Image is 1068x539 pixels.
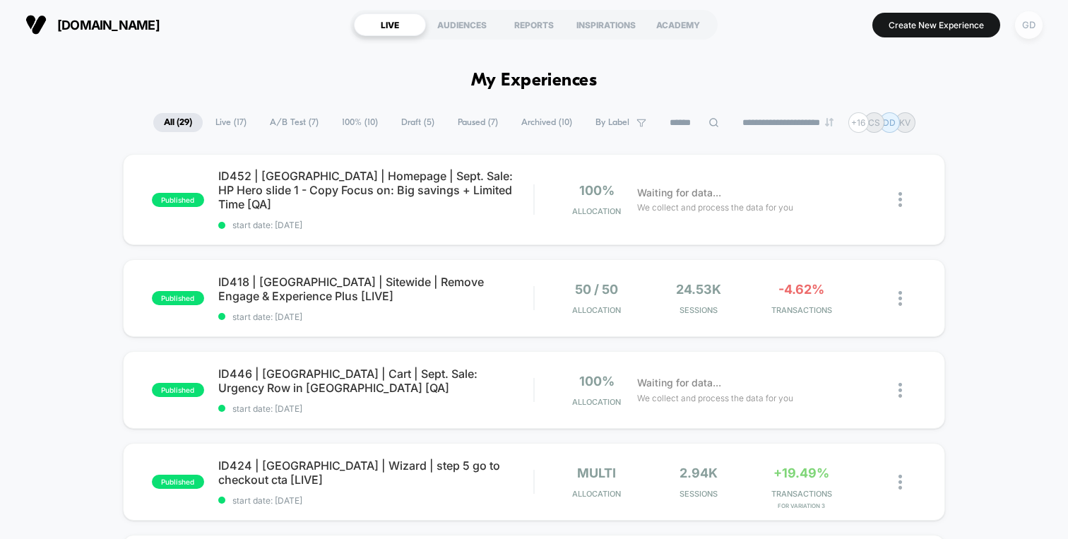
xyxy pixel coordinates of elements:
[498,13,570,36] div: REPORTS
[426,13,498,36] div: AUDIENCES
[354,13,426,36] div: LIVE
[57,18,160,32] span: [DOMAIN_NAME]
[21,13,164,36] button: [DOMAIN_NAME]
[579,374,615,389] span: 100%
[637,185,721,201] span: Waiting for data...
[153,113,203,132] span: All ( 29 )
[637,201,793,214] span: We collect and process the data for you
[218,275,533,303] span: ID418 | [GEOGRAPHIC_DATA] | Sitewide | Remove Engage & Experience Plus [LIVE]
[1015,11,1043,39] div: GD
[579,183,615,198] span: 100%
[218,495,533,506] span: start date: [DATE]
[572,397,621,407] span: Allocation
[883,117,896,128] p: DD
[218,169,533,211] span: ID452 | [GEOGRAPHIC_DATA] | Homepage | Sept. Sale: HP Hero slide 1 - Copy Focus on: Big savings +...
[447,113,509,132] span: Paused ( 7 )
[577,466,616,480] span: multi
[773,466,829,480] span: +19.49%
[754,502,849,509] span: for Variation 3
[637,375,721,391] span: Waiting for data...
[898,475,902,490] img: close
[152,475,204,489] span: published
[898,192,902,207] img: close
[868,117,880,128] p: CS
[218,312,533,322] span: start date: [DATE]
[595,117,629,128] span: By Label
[572,489,621,499] span: Allocation
[637,391,793,405] span: We collect and process the data for you
[651,489,747,499] span: Sessions
[754,489,849,499] span: TRANSACTIONS
[205,113,257,132] span: Live ( 17 )
[680,466,718,480] span: 2.94k
[676,282,721,297] span: 24.53k
[152,193,204,207] span: published
[391,113,445,132] span: Draft ( 5 )
[572,206,621,216] span: Allocation
[331,113,388,132] span: 100% ( 10 )
[570,13,642,36] div: INSPIRATIONS
[898,291,902,306] img: close
[218,403,533,414] span: start date: [DATE]
[825,118,833,126] img: end
[899,117,910,128] p: KV
[848,112,869,133] div: + 16
[152,291,204,305] span: published
[471,71,598,91] h1: My Experiences
[754,305,849,315] span: TRANSACTIONS
[778,282,824,297] span: -4.62%
[218,220,533,230] span: start date: [DATE]
[152,383,204,397] span: published
[218,458,533,487] span: ID424 | [GEOGRAPHIC_DATA] | Wizard | step 5 go to checkout cta [LIVE]
[218,367,533,395] span: ID446 | [GEOGRAPHIC_DATA] | Cart | Sept. Sale: Urgency Row in [GEOGRAPHIC_DATA] [QA]
[25,14,47,35] img: Visually logo
[259,113,329,132] span: A/B Test ( 7 )
[511,113,583,132] span: Archived ( 10 )
[898,383,902,398] img: close
[572,305,621,315] span: Allocation
[642,13,714,36] div: ACADEMY
[1011,11,1047,40] button: GD
[872,13,1000,37] button: Create New Experience
[651,305,747,315] span: Sessions
[575,282,618,297] span: 50 / 50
